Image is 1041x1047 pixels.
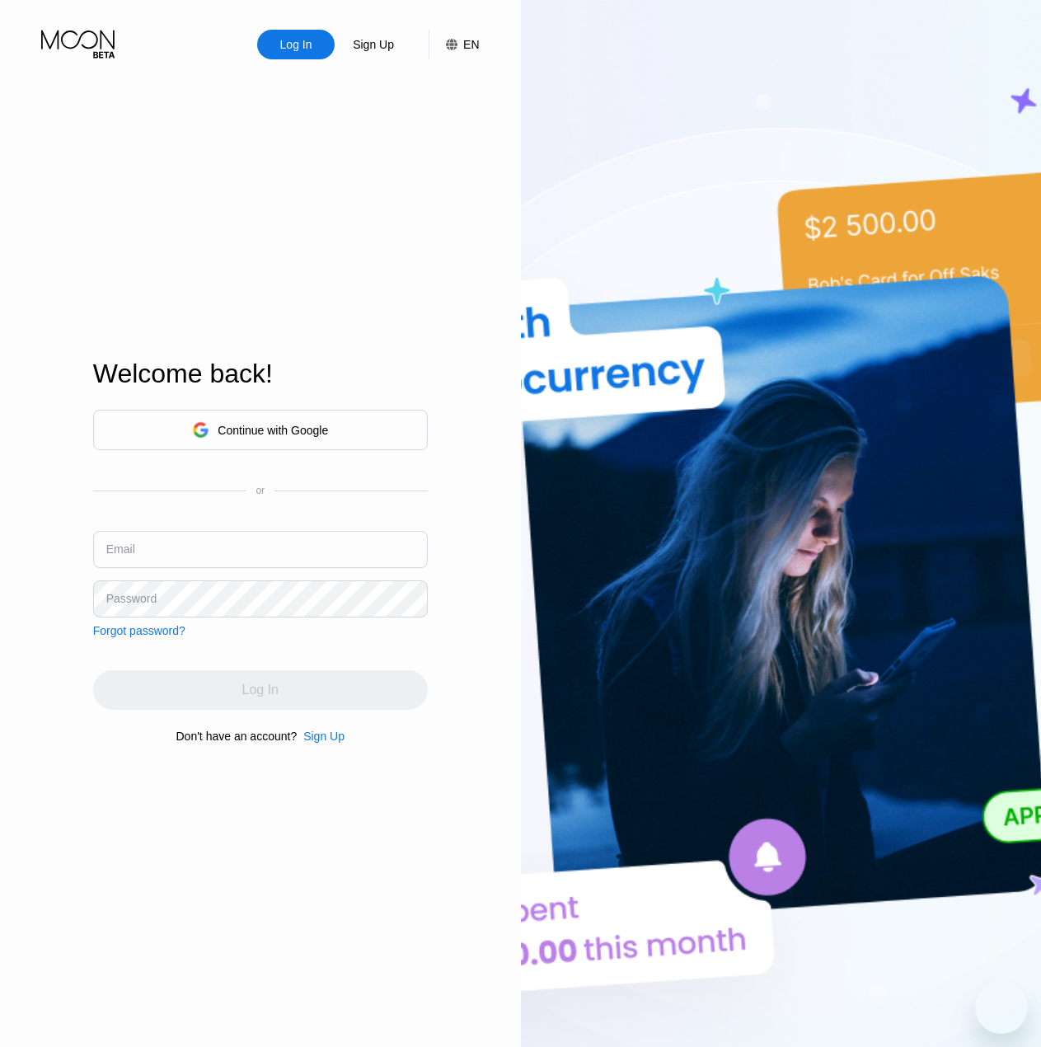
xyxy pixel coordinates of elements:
div: Don't have an account? [176,730,298,743]
div: Continue with Google [218,424,328,437]
div: Sign Up [297,730,345,743]
div: EN [429,30,479,59]
div: or [256,485,265,496]
div: EN [463,38,479,51]
div: Email [106,542,135,556]
div: Sign Up [351,36,396,53]
iframe: Кнопка запуска окна обмена сообщениями [975,981,1028,1034]
div: Welcome back! [93,359,428,389]
div: Forgot password? [93,624,185,637]
div: Sign Up [303,730,345,743]
div: Log In [279,36,314,53]
div: Password [106,592,157,605]
div: Log In [257,30,335,59]
div: Continue with Google [93,410,428,450]
div: Sign Up [335,30,412,59]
